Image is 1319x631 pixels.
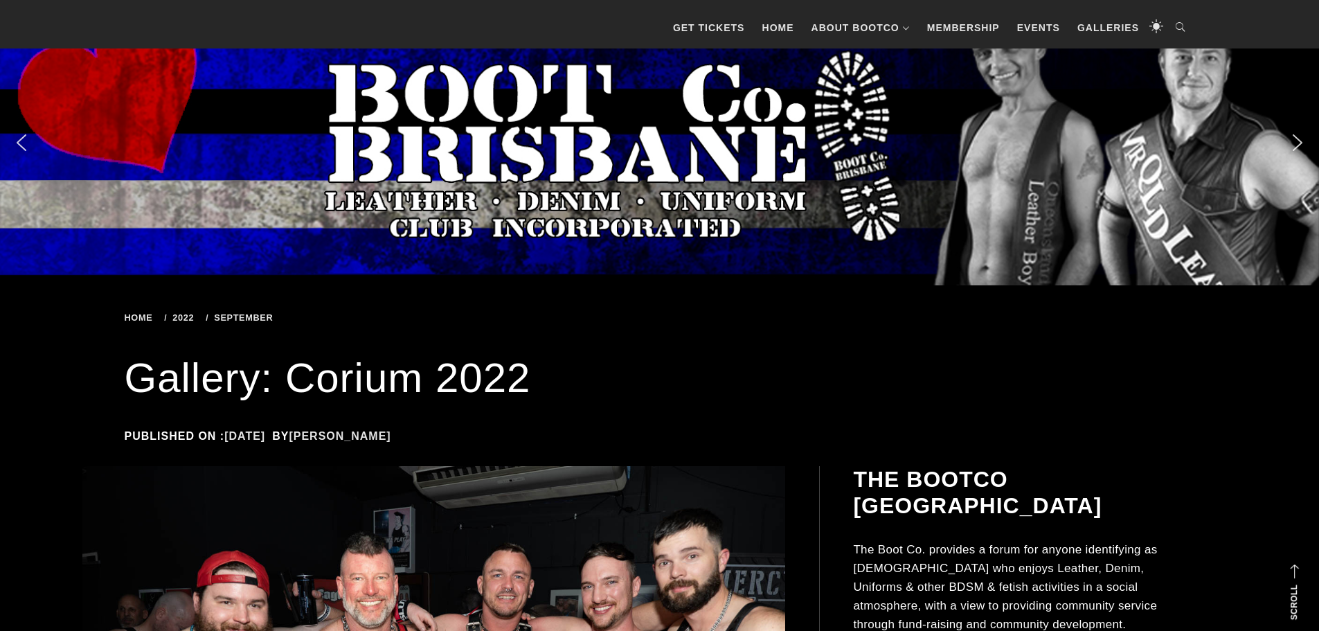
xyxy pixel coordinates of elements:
[164,312,199,323] a: 2022
[206,312,278,323] a: September
[805,7,917,48] a: About BootCo
[125,313,411,323] div: Breadcrumbs
[1289,585,1299,620] strong: Scroll
[1070,7,1146,48] a: Galleries
[224,430,265,442] a: [DATE]
[10,132,33,154] img: previous arrow
[920,7,1007,48] a: Membership
[125,430,273,442] span: Published on :
[125,350,1195,406] h1: Gallery: Corium 2022
[289,430,391,442] a: [PERSON_NAME]
[1010,7,1067,48] a: Events
[755,7,801,48] a: Home
[125,312,158,323] a: Home
[1286,132,1309,154] img: next arrow
[272,430,397,442] span: by
[666,7,752,48] a: GET TICKETS
[853,466,1192,519] h2: The BootCo [GEOGRAPHIC_DATA]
